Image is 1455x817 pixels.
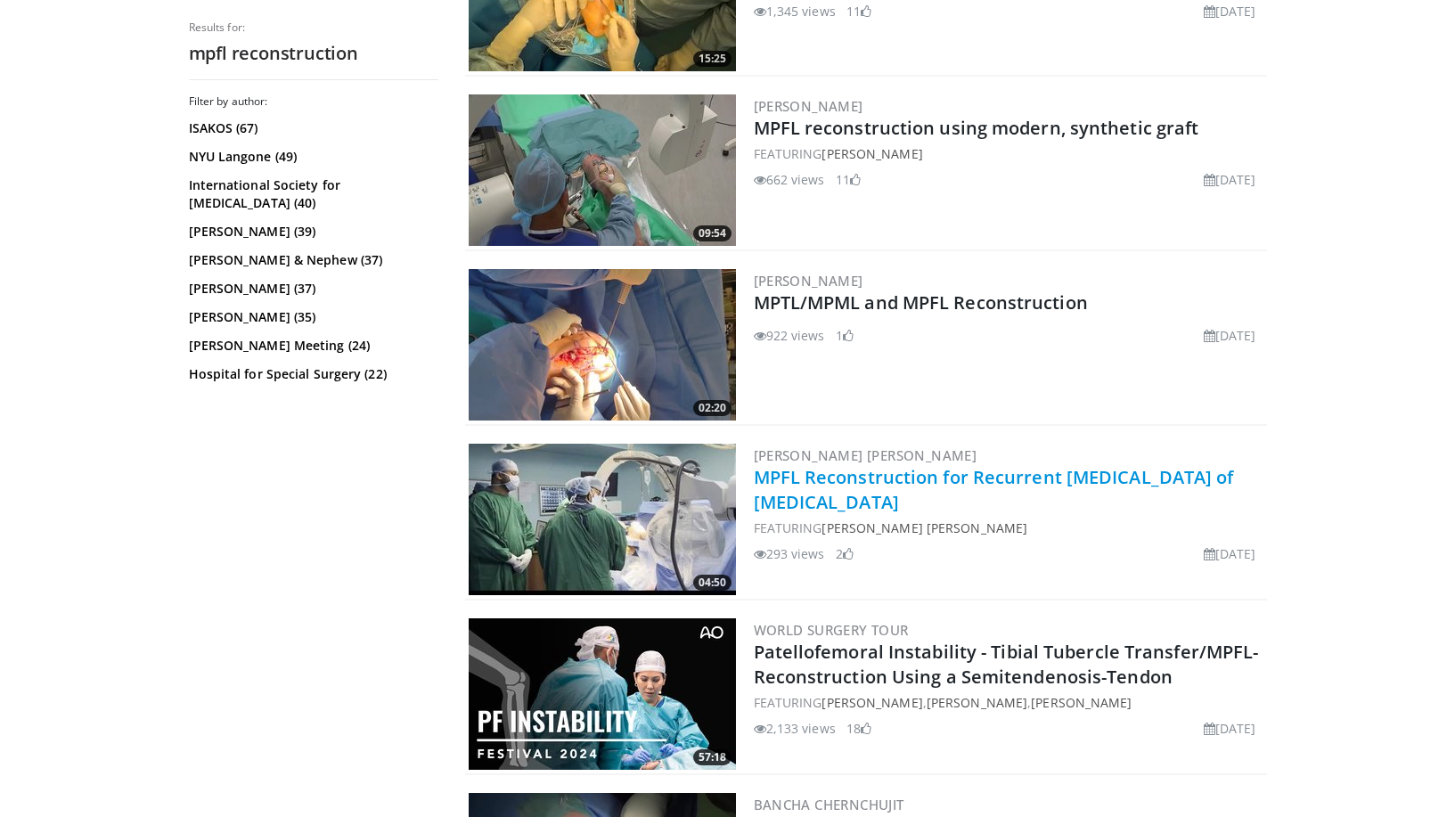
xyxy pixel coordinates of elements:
a: Bancha Chernchujit [754,796,904,813]
li: [DATE] [1204,544,1256,563]
span: 02:20 [693,400,732,416]
li: 11 [846,2,871,20]
li: 1,345 views [754,2,836,20]
a: [PERSON_NAME] [754,272,863,290]
li: [DATE] [1204,326,1256,345]
span: 15:25 [693,51,732,67]
a: [PERSON_NAME] (39) [189,223,434,241]
a: [PERSON_NAME] (35) [189,308,434,326]
li: 18 [846,719,871,738]
a: 57:18 [469,618,736,770]
img: 99395b69-17f4-42c3-b6e5-7ab8182d0abf.jpg.300x170_q85_crop-smart_upscale.jpg [469,618,736,770]
a: [PERSON_NAME] [PERSON_NAME] [822,519,1027,536]
a: Patellofemoral Instability - Tibial Tubercle Transfer/MPFL-Reconstruction Using a Semitendenosis-... [754,640,1259,689]
span: 09:54 [693,225,732,241]
a: International Society for [MEDICAL_DATA] (40) [189,176,434,212]
a: 04:50 [469,444,736,595]
h2: mpfl reconstruction [189,42,438,65]
a: [PERSON_NAME] Meeting (24) [189,337,434,355]
p: Results for: [189,20,438,35]
a: [PERSON_NAME] [822,694,922,711]
a: 02:20 [469,269,736,421]
li: 2,133 views [754,719,836,738]
div: FEATURING [754,144,1263,163]
a: MPFL reconstruction using modern, synthetic graft [754,116,1199,140]
h3: Filter by author: [189,94,438,109]
a: [PERSON_NAME] [927,694,1027,711]
a: [PERSON_NAME] [754,97,863,115]
li: [DATE] [1204,170,1256,189]
li: 922 views [754,326,825,345]
a: MPFL Reconstruction for Recurrent [MEDICAL_DATA] of [MEDICAL_DATA] [754,465,1234,514]
div: FEATURING [754,519,1263,537]
img: 9788eed1-0287-45a2-92de-6679ccfddeb5.300x170_q85_crop-smart_upscale.jpg [469,444,736,595]
a: [PERSON_NAME] [822,145,922,162]
a: [PERSON_NAME] (37) [189,280,434,298]
a: 09:54 [469,94,736,246]
a: MPTL/MPML and MPFL Reconstruction [754,290,1088,315]
img: a81c04c1-bdd8-4be5-954b-634b257838e0.300x170_q85_crop-smart_upscale.jpg [469,94,736,246]
a: World Surgery Tour [754,621,909,639]
li: 11 [836,170,861,189]
li: 293 views [754,544,825,563]
span: 04:50 [693,575,732,591]
a: [PERSON_NAME] [1031,694,1132,711]
a: NYU Langone (49) [189,148,434,166]
li: 2 [836,544,854,563]
span: 57:18 [693,749,732,765]
div: FEATURING , , [754,693,1263,712]
a: [PERSON_NAME] & Nephew (37) [189,251,434,269]
li: 662 views [754,170,825,189]
a: [PERSON_NAME] [PERSON_NAME] [754,446,977,464]
li: [DATE] [1204,2,1256,20]
a: ISAKOS (67) [189,119,434,137]
a: Hospital for Special Surgery (22) [189,365,434,383]
img: 2af0e51c-5a44-452d-ad98-b5e44c333cbe.300x170_q85_crop-smart_upscale.jpg [469,269,736,421]
li: 1 [836,326,854,345]
li: [DATE] [1204,719,1256,738]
